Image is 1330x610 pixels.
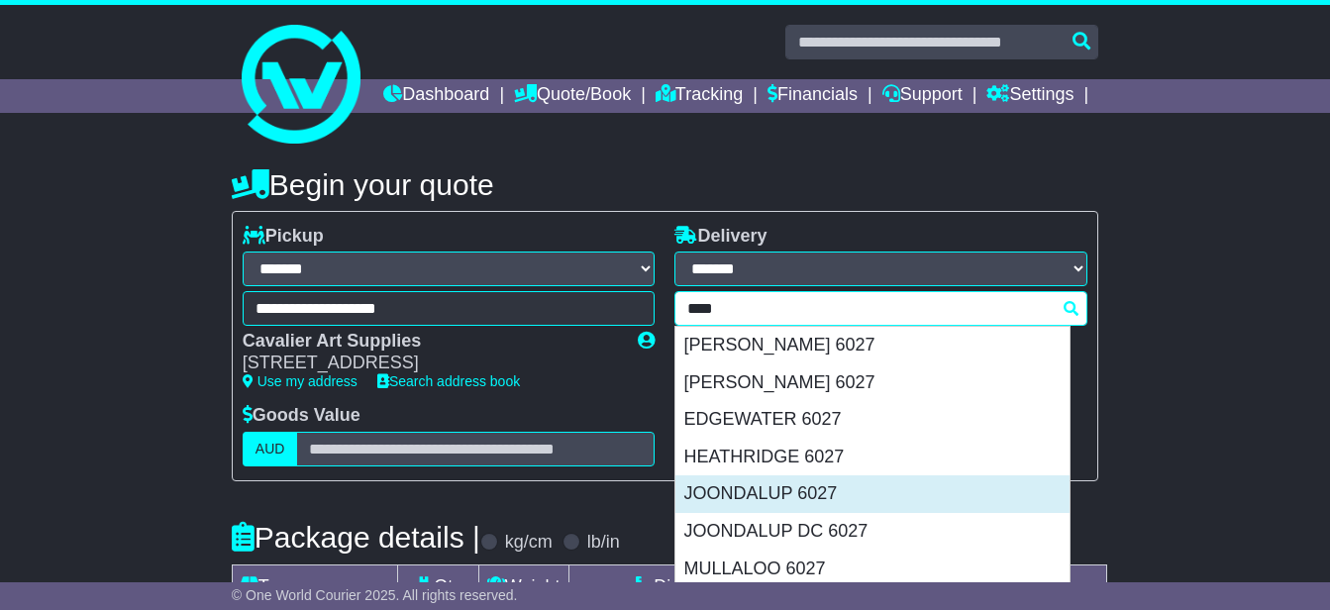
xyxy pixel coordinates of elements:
[675,439,1070,476] div: HEATHRIDGE 6027
[514,79,631,113] a: Quote/Book
[243,373,358,389] a: Use my address
[656,79,743,113] a: Tracking
[674,291,1087,326] typeahead: Please provide city
[383,79,489,113] a: Dashboard
[675,551,1070,588] div: MULLALOO 6027
[675,327,1070,364] div: [PERSON_NAME] 6027
[243,353,619,374] div: [STREET_ADDRESS]
[587,532,620,554] label: lb/in
[674,226,767,248] label: Delivery
[675,513,1070,551] div: JOONDALUP DC 6027
[243,226,324,248] label: Pickup
[882,79,963,113] a: Support
[478,564,568,608] td: Weight
[243,405,360,427] label: Goods Value
[377,373,520,389] a: Search address book
[232,168,1098,201] h4: Begin your quote
[243,432,298,466] label: AUD
[675,364,1070,402] div: [PERSON_NAME] 6027
[568,564,908,608] td: Dimensions (L x W x H)
[232,564,397,608] td: Type
[232,521,480,554] h4: Package details |
[505,532,553,554] label: kg/cm
[232,587,518,603] span: © One World Courier 2025. All rights reserved.
[675,401,1070,439] div: EDGEWATER 6027
[767,79,858,113] a: Financials
[986,79,1074,113] a: Settings
[397,564,478,608] td: Qty
[243,331,619,353] div: Cavalier Art Supplies
[675,475,1070,513] div: JOONDALUP 6027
